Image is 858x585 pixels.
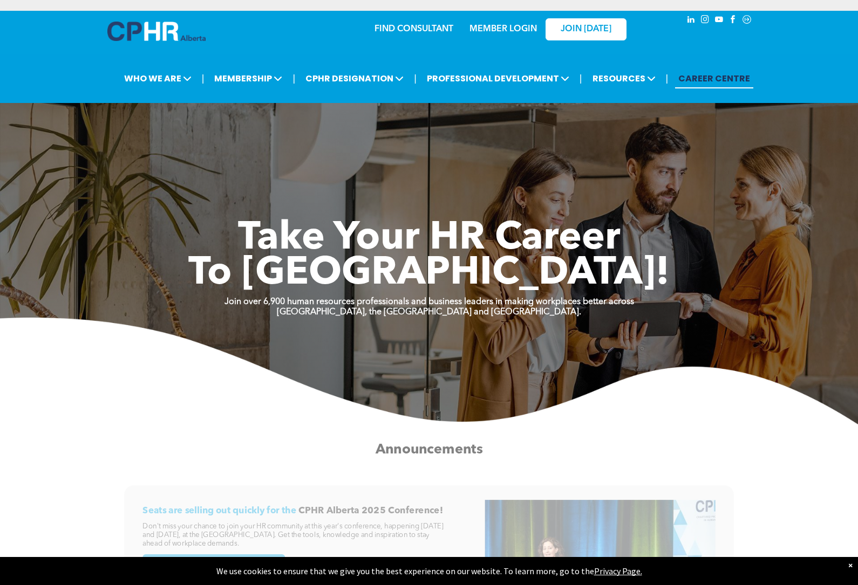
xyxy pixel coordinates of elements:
[376,443,483,457] span: Announcements
[848,560,853,570] div: Dismiss notification
[238,219,621,258] span: Take Your HR Career
[142,554,285,574] a: REGISTER HERE
[302,68,407,88] span: CPHR DESIGNATION
[202,67,205,90] li: |
[211,68,285,88] span: MEMBERSHIP
[188,254,670,293] span: To [GEOGRAPHIC_DATA]!
[107,22,206,41] img: A blue and white logo for cp alberta
[469,25,537,33] a: MEMBER LOGIN
[675,68,753,88] a: CAREER CENTRE
[121,68,195,88] span: WHO WE ARE
[589,68,659,88] span: RESOURCES
[699,13,711,28] a: instagram
[546,18,627,40] a: JOIN [DATE]
[224,298,634,306] strong: Join over 6,900 human resources professionals and business leaders in making workplaces better ac...
[292,67,295,90] li: |
[277,308,581,316] strong: [GEOGRAPHIC_DATA], the [GEOGRAPHIC_DATA] and [GEOGRAPHIC_DATA].
[424,68,573,88] span: PROFESSIONAL DEVELOPMENT
[580,67,582,90] li: |
[414,67,417,90] li: |
[727,13,739,28] a: facebook
[666,67,669,90] li: |
[594,566,642,576] a: Privacy Page.
[741,13,753,28] a: Social network
[142,523,443,547] span: Don't miss your chance to join your HR community at this year's conference, happening [DATE] and ...
[298,506,443,515] span: CPHR Alberta 2025 Conference!
[713,13,725,28] a: youtube
[561,24,611,35] span: JOIN [DATE]
[374,25,453,33] a: FIND CONSULTANT
[685,13,697,28] a: linkedin
[142,506,296,515] span: Seats are selling out quickly for the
